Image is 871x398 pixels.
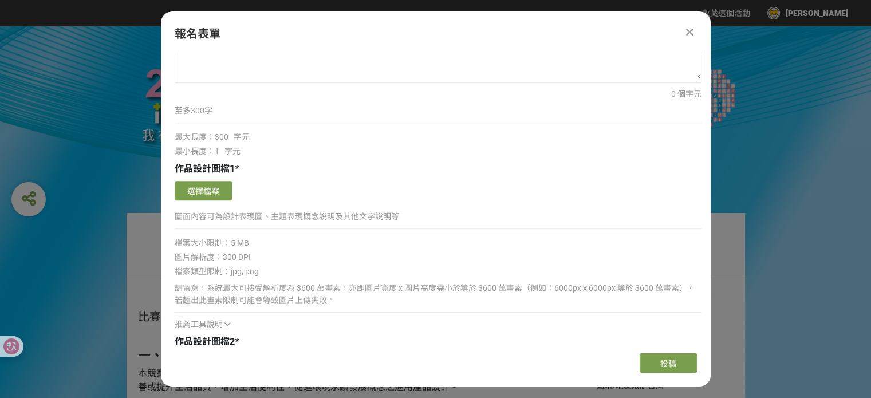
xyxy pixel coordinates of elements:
[175,27,220,41] span: 報名表單
[175,211,701,223] p: 圖面內容可為設計表現圖、主題表現概念說明及其他文字說明等
[175,253,251,262] span: 圖片解析度：300 DPI
[702,9,750,18] span: 收藏這個活動
[175,132,250,141] span: 最大長度：300 字元
[138,368,578,392] span: 將徵選符合主題概念表現的通用設計作品，包含身心障礙與高齡者輔具通用設計及其他能夠改善或提升生活品質，增加生活便利性，促進環境永續發展概念之通用產品設計。
[138,368,165,379] span: 本競賽
[671,89,701,98] span: 0 個字元
[175,336,235,347] span: 作品設計圖檔2
[127,49,745,159] img: 2025年ICARE身心障礙與高齡者輔具產品通用設計競賽
[175,238,249,247] span: 檔案大小限制：5 MB
[138,308,585,325] div: 比賽說明
[175,267,259,276] span: 檔案類型限制：jpg, png
[175,147,241,156] span: 最小長度：1 字元
[640,353,697,373] button: 投稿
[660,359,676,368] span: 投稿
[175,282,701,306] div: 請留意，系統最大可接受解析度為 3600 萬畫素，亦即圖片寬度 x 圖片高度需小於等於 3600 萬畫素（例如：6000px x 6000px 等於 3600 萬畫素）。若超出此畫素限制可能會導...
[138,348,214,362] strong: 一、活動目的
[175,163,235,174] span: 作品設計圖檔1
[175,105,701,117] p: 至多300字
[175,181,232,200] button: 選擇檔案
[175,320,223,329] span: 推薦工具說明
